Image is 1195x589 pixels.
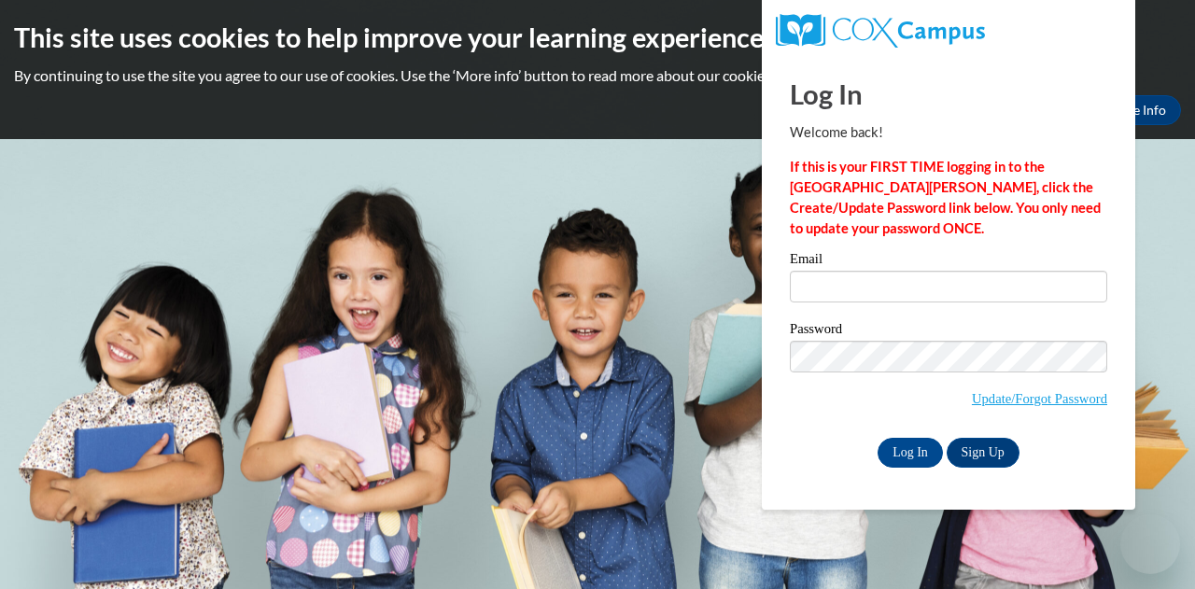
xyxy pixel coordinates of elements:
img: COX Campus [776,14,985,48]
h1: Log In [790,75,1107,113]
strong: If this is your FIRST TIME logging in to the [GEOGRAPHIC_DATA][PERSON_NAME], click the Create/Upd... [790,159,1101,236]
h2: This site uses cookies to help improve your learning experience. [14,19,1181,56]
label: Email [790,252,1107,271]
p: By continuing to use the site you agree to our use of cookies. Use the ‘More info’ button to read... [14,65,1181,86]
label: Password [790,322,1107,341]
a: More Info [1093,95,1181,125]
a: Update/Forgot Password [972,391,1107,406]
a: Sign Up [947,438,1019,468]
p: Welcome back! [790,122,1107,143]
iframe: Button to launch messaging window [1120,514,1180,574]
input: Log In [878,438,943,468]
